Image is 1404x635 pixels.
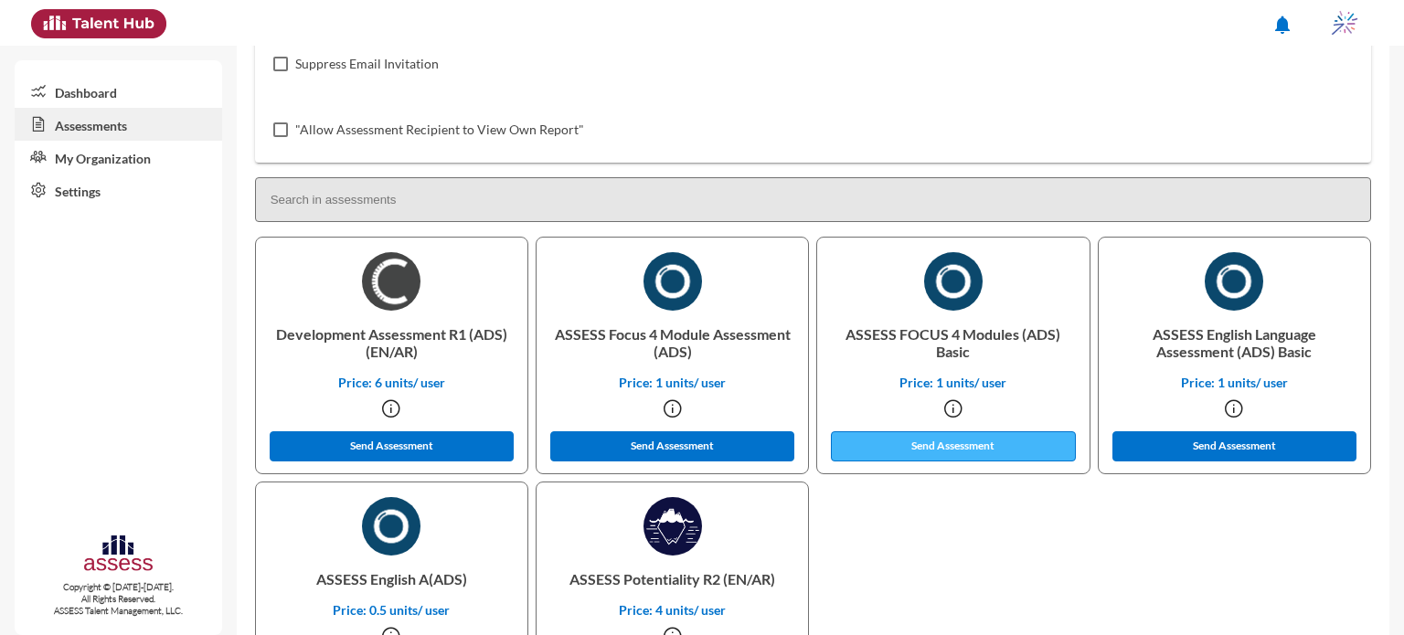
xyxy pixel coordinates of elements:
[1112,431,1357,461] button: Send Assessment
[15,141,222,174] a: My Organization
[832,375,1074,390] p: Price: 1 units/ user
[831,431,1076,461] button: Send Assessment
[255,177,1371,222] input: Search in assessments
[82,533,154,577] img: assesscompany-logo.png
[271,556,513,602] p: ASSESS English A(ADS)
[832,311,1074,375] p: ASSESS FOCUS 4 Modules (ADS) Basic
[271,602,513,618] p: Price: 0.5 units/ user
[1113,375,1356,390] p: Price: 1 units/ user
[551,556,793,602] p: ASSESS Potentiality R2 (EN/AR)
[550,431,795,461] button: Send Assessment
[1271,14,1293,36] mat-icon: notifications
[271,311,513,375] p: Development Assessment R1 (ADS) (EN/AR)
[295,53,439,75] span: Suppress Email Invitation
[551,375,793,390] p: Price: 1 units/ user
[15,174,222,206] a: Settings
[15,108,222,141] a: Assessments
[271,375,513,390] p: Price: 6 units/ user
[15,581,222,617] p: Copyright © [DATE]-[DATE]. All Rights Reserved. ASSESS Talent Management, LLC.
[1113,311,1356,375] p: ASSESS English Language Assessment (ADS) Basic
[551,311,793,375] p: ASSESS Focus 4 Module Assessment (ADS)
[295,119,584,141] span: "Allow Assessment Recipient to View Own Report"
[15,75,222,108] a: Dashboard
[551,602,793,618] p: Price: 4 units/ user
[270,431,515,461] button: Send Assessment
